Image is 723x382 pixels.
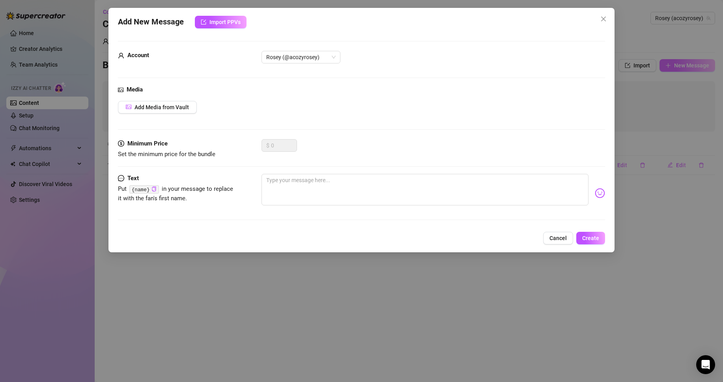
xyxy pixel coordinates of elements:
span: dollar [118,139,124,149]
span: Rosey (@acozyrosey) [266,51,336,63]
span: copy [151,186,157,192]
strong: Account [127,52,149,59]
button: Add Media from Vault [118,101,197,114]
button: Cancel [543,232,573,244]
span: Import PPVs [209,19,241,25]
strong: Minimum Price [127,140,168,147]
span: picture [118,85,123,95]
strong: Media [127,86,143,93]
span: Create [582,235,599,241]
code: {name} [129,185,159,194]
button: Import PPVs [195,16,247,28]
button: Create [576,232,605,244]
span: Cancel [549,235,567,241]
span: import [201,19,206,25]
img: svg%3e [595,188,605,198]
span: message [118,174,124,183]
span: Add New Message [118,16,184,28]
span: Set the minimum price for the bundle [118,151,215,158]
span: user [118,51,124,60]
strong: Text [127,175,139,182]
span: picture [126,104,131,110]
button: Click to Copy [151,186,157,192]
span: close [600,16,607,22]
button: Close [597,13,610,25]
span: Add Media from Vault [135,104,189,110]
div: Open Intercom Messenger [696,355,715,374]
span: Put in your message to replace it with the fan's first name. [118,185,233,202]
span: Close [597,16,610,22]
